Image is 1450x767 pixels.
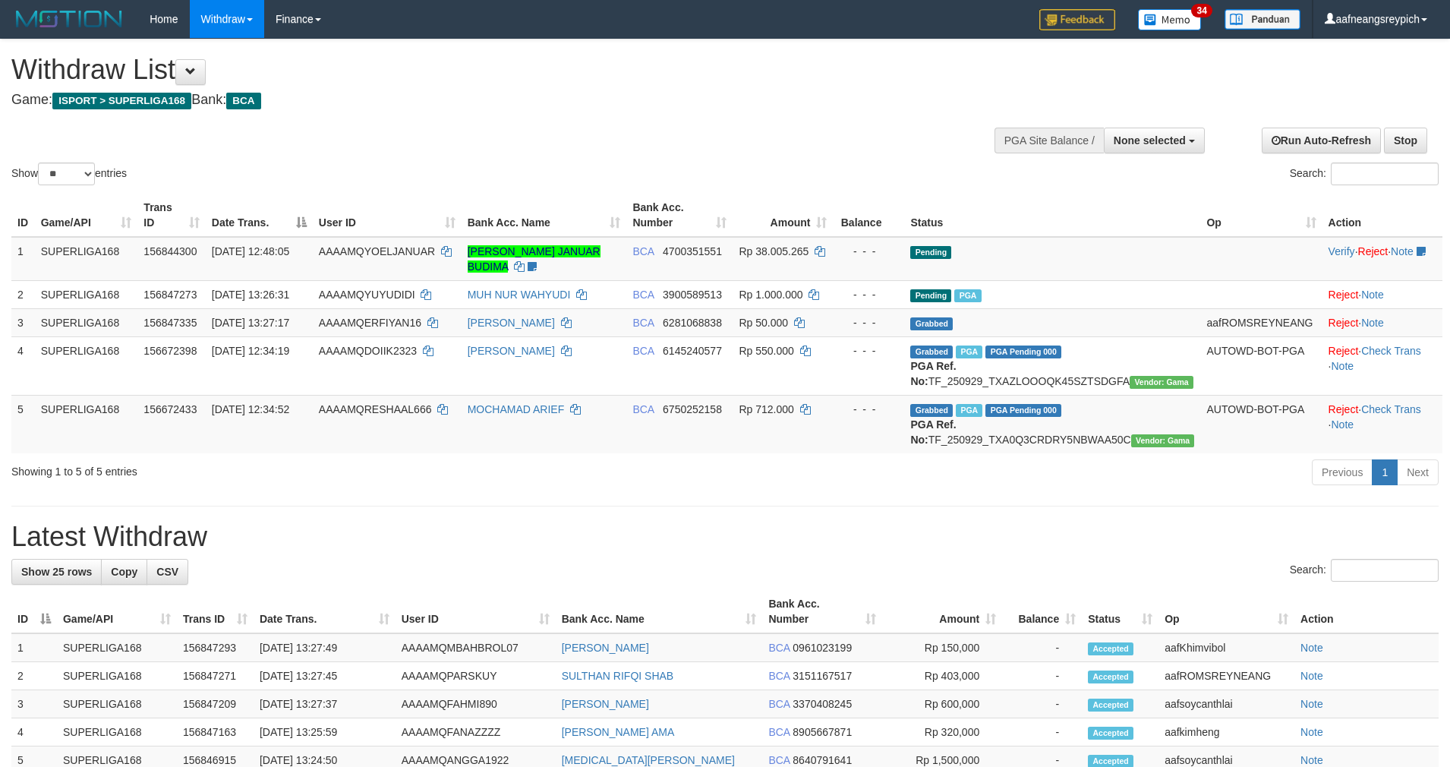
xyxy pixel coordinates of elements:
td: aafROMSREYNEANG [1158,662,1294,690]
th: Amount: activate to sort column ascending [733,194,833,237]
th: Game/API: activate to sort column ascending [35,194,138,237]
a: Reject [1329,289,1359,301]
input: Search: [1331,163,1439,185]
select: Showentries [38,163,95,185]
span: Marked by aafsoycanthlai [956,346,982,358]
td: AAAAMQPARSKUY [396,662,556,690]
span: Rp 50.000 [739,317,788,329]
span: Rp 712.000 [739,403,793,415]
span: Rp 1.000.000 [739,289,802,301]
td: AAAAMQFAHMI890 [396,690,556,718]
span: Grabbed [910,346,953,358]
td: 2 [11,280,35,308]
span: BCA [768,726,790,738]
span: Grabbed [910,404,953,417]
td: 3 [11,308,35,336]
span: [DATE] 13:26:31 [212,289,289,301]
span: Copy 3900589513 to clipboard [663,289,722,301]
a: Reject [1329,403,1359,415]
button: None selected [1104,128,1205,153]
td: SUPERLIGA168 [57,690,177,718]
td: SUPERLIGA168 [57,718,177,746]
td: AUTOWD-BOT-PGA [1200,395,1322,453]
th: Status [904,194,1200,237]
img: MOTION_logo.png [11,8,127,30]
td: SUPERLIGA168 [35,395,138,453]
a: [PERSON_NAME] [468,345,555,357]
b: PGA Ref. No: [910,418,956,446]
span: Pending [910,289,951,302]
a: Note [1300,726,1323,738]
td: 156847271 [177,662,254,690]
span: AAAAMQYUYUDIDI [319,289,415,301]
span: [DATE] 13:27:17 [212,317,289,329]
th: Action [1294,590,1439,633]
a: Note [1300,698,1323,710]
span: Show 25 rows [21,566,92,578]
span: PGA Pending [985,404,1061,417]
a: CSV [147,559,188,585]
th: ID [11,194,35,237]
th: User ID: activate to sort column ascending [396,590,556,633]
img: Feedback.jpg [1039,9,1115,30]
a: Note [1300,642,1323,654]
a: [PERSON_NAME] [562,698,649,710]
td: SUPERLIGA168 [35,280,138,308]
td: SUPERLIGA168 [35,336,138,395]
td: - [1002,718,1082,746]
td: aafsoycanthlai [1158,690,1294,718]
a: Check Trans [1361,403,1421,415]
td: Rp 150,000 [882,633,1002,662]
td: aafROMSREYNEANG [1200,308,1322,336]
td: 3 [11,690,57,718]
span: Vendor URL: https://trx31.1velocity.biz [1131,434,1195,447]
td: AAAAMQFANAZZZZ [396,718,556,746]
span: BCA [632,245,654,257]
td: - [1002,690,1082,718]
span: BCA [768,754,790,766]
td: TF_250929_TXA0Q3CRDRY5NBWAA50C [904,395,1200,453]
a: Note [1391,245,1414,257]
a: Run Auto-Refresh [1262,128,1381,153]
td: SUPERLIGA168 [35,237,138,281]
a: [PERSON_NAME] AMA [562,726,675,738]
th: Action [1322,194,1442,237]
span: Copy 6145240577 to clipboard [663,345,722,357]
span: Accepted [1088,642,1133,655]
a: Reject [1329,345,1359,357]
span: BCA [632,289,654,301]
a: Verify [1329,245,1355,257]
a: Check Trans [1361,345,1421,357]
a: 1 [1372,459,1398,485]
td: SUPERLIGA168 [57,662,177,690]
span: AAAAMQRESHAAL666 [319,403,432,415]
td: · · [1322,237,1442,281]
div: Showing 1 to 5 of 5 entries [11,458,593,479]
td: AAAAMQMBAHBROL07 [396,633,556,662]
a: Note [1332,418,1354,431]
span: Vendor URL: https://trx31.1velocity.biz [1130,376,1193,389]
td: 156847293 [177,633,254,662]
td: [DATE] 13:27:45 [254,662,396,690]
span: 156672433 [143,403,197,415]
span: Accepted [1088,671,1133,683]
label: Search: [1290,163,1439,185]
span: [DATE] 12:34:52 [212,403,289,415]
h4: Game: Bank: [11,93,951,108]
td: 1 [11,633,57,662]
span: Accepted [1088,699,1133,712]
span: Rp 38.005.265 [739,245,809,257]
td: · · [1322,336,1442,395]
th: Trans ID: activate to sort column ascending [137,194,205,237]
th: User ID: activate to sort column ascending [313,194,462,237]
td: [DATE] 13:25:59 [254,718,396,746]
label: Show entries [11,163,127,185]
a: Note [1300,670,1323,682]
th: Bank Acc. Number: activate to sort column ascending [762,590,882,633]
a: Note [1300,754,1323,766]
div: - - - [839,244,898,259]
td: 156847209 [177,690,254,718]
span: 156847335 [143,317,197,329]
a: Note [1361,289,1384,301]
td: SUPERLIGA168 [35,308,138,336]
